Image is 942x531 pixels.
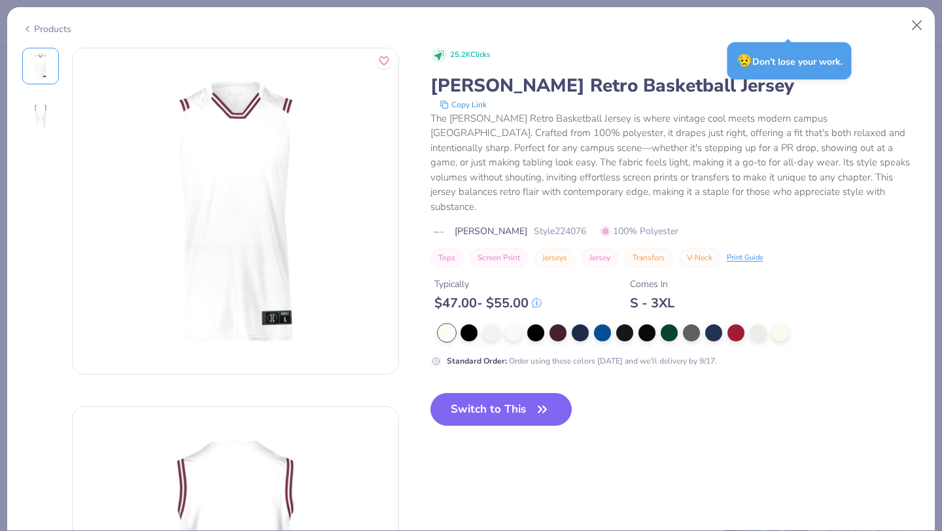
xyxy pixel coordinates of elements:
img: brand logo [430,227,448,237]
button: Like [375,52,392,69]
div: The [PERSON_NAME] Retro Basketball Jersey is where vintage cool meets modern campus [GEOGRAPHIC_D... [430,111,920,214]
div: Products [22,22,71,36]
img: Front [73,48,398,374]
div: [PERSON_NAME] Retro Basketball Jersey [430,73,920,98]
img: Front [25,50,56,82]
button: Switch to This [430,393,572,426]
button: Transfers [625,248,672,267]
button: Jerseys [534,248,575,267]
img: Back [25,100,56,131]
span: [PERSON_NAME] [455,224,527,238]
span: 100% Polyester [601,224,678,238]
button: Jersey [582,248,618,267]
button: Tops [430,248,463,267]
div: Print Guide [727,252,763,264]
div: Comes In [630,277,674,291]
div: Order using these colors [DATE] and we’ll delivery by 9/17. [447,355,717,367]
button: V-Neck [679,248,720,267]
div: Don’t lose your work. [727,43,852,80]
span: 😥 [737,52,752,69]
button: Screen Print [470,248,528,267]
button: Close [905,13,930,38]
span: Style 224076 [534,224,586,238]
button: copy to clipboard [436,98,491,111]
span: 25.2K Clicks [450,50,490,61]
div: $ 47.00 - $ 55.00 [434,295,542,311]
strong: Standard Order : [447,356,507,366]
div: Typically [434,277,542,291]
div: S - 3XL [630,295,674,311]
